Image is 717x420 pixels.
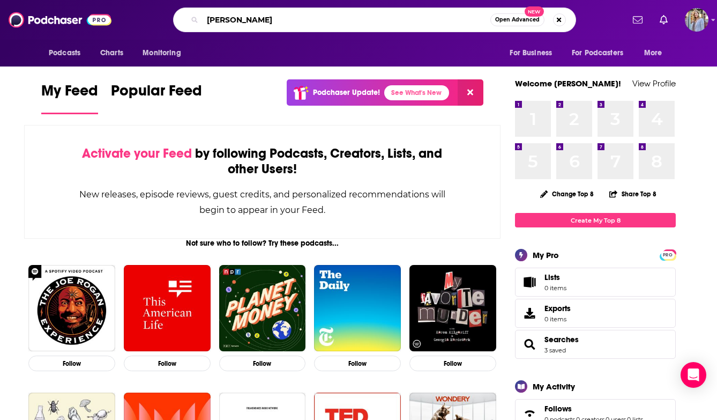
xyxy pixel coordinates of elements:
a: Create My Top 8 [515,213,676,227]
a: My Feed [41,82,98,114]
button: Follow [124,356,211,371]
input: Search podcasts, credits, & more... [203,11,490,28]
span: Lists [544,272,560,282]
a: Charts [93,43,130,63]
span: 0 items [544,284,566,292]
span: Monitoring [143,46,181,61]
span: For Podcasters [572,46,623,61]
span: Exports [544,304,571,313]
span: Charts [100,46,123,61]
a: Show notifications dropdown [655,11,672,29]
a: Popular Feed [111,82,202,114]
span: PRO [661,251,674,259]
a: See What's New [384,85,449,100]
a: Exports [515,299,676,328]
button: open menu [41,43,94,63]
img: The Daily [314,265,401,352]
button: Change Top 8 [534,187,600,201]
a: Welcome [PERSON_NAME]! [515,78,621,89]
img: This American Life [124,265,211,352]
span: Podcasts [49,46,80,61]
button: Open AdvancedNew [490,13,544,26]
a: View Profile [632,78,676,89]
img: The Joe Rogan Experience [28,265,115,352]
button: Show profile menu [685,8,708,32]
img: User Profile [685,8,708,32]
a: Lists [515,268,676,297]
span: More [644,46,662,61]
span: Logged in as JFMuntsinger [685,8,708,32]
img: Planet Money [219,265,306,352]
span: 0 items [544,315,571,323]
span: Lists [544,272,566,282]
span: Lists [519,275,540,290]
button: open menu [565,43,639,63]
a: Show notifications dropdown [629,11,647,29]
button: Follow [28,356,115,371]
button: Share Top 8 [609,183,657,204]
a: Follows [544,404,643,414]
span: Searches [515,330,676,359]
span: Open Advanced [495,17,540,23]
span: Follows [544,404,572,414]
span: My Feed [41,82,98,106]
span: Popular Feed [111,82,202,106]
a: PRO [661,250,674,259]
span: Exports [519,306,540,321]
button: open menu [135,43,195,63]
p: Podchaser Update! [313,88,380,97]
button: open menu [637,43,676,63]
div: Open Intercom Messenger [681,362,706,388]
button: Follow [219,356,306,371]
div: My Pro [533,250,559,260]
span: New [525,6,544,17]
button: Follow [409,356,496,371]
div: Not sure who to follow? Try these podcasts... [24,239,501,248]
a: Searches [519,337,540,352]
a: 3 saved [544,347,566,354]
span: For Business [510,46,552,61]
a: Searches [544,335,579,344]
div: New releases, episode reviews, guest credits, and personalized recommendations will begin to appe... [78,187,446,218]
div: by following Podcasts, Creators, Lists, and other Users! [78,146,446,177]
button: Follow [314,356,401,371]
div: My Activity [533,381,575,392]
img: Podchaser - Follow, Share and Rate Podcasts [9,10,111,30]
button: open menu [502,43,565,63]
img: My Favorite Murder with Karen Kilgariff and Georgia Hardstark [409,265,496,352]
span: Activate your Feed [82,145,192,161]
div: Search podcasts, credits, & more... [173,8,576,32]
